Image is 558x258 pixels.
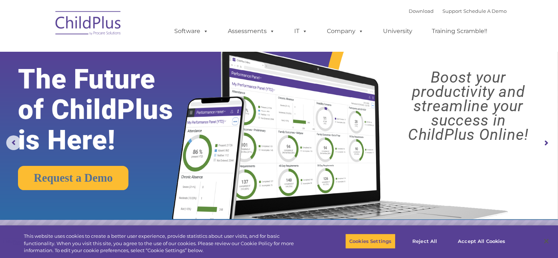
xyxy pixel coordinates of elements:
[18,166,128,190] a: Request a Demo
[345,233,395,249] button: Cookies Settings
[220,24,282,39] a: Assessments
[424,24,495,39] a: Training Scramble!!
[102,79,133,84] span: Phone number
[376,24,420,39] a: University
[320,24,371,39] a: Company
[409,8,434,14] a: Download
[18,64,196,155] rs-layer: The Future of ChildPlus is Here!
[402,233,448,249] button: Reject All
[454,233,509,249] button: Accept All Cookies
[386,70,551,142] rs-layer: Boost your productivity and streamline your success in ChildPlus Online!
[102,48,124,54] span: Last name
[287,24,315,39] a: IT
[24,233,307,254] div: This website uses cookies to create a better user experience, provide statistics about user visit...
[442,8,462,14] a: Support
[409,8,507,14] font: |
[52,6,125,43] img: ChildPlus by Procare Solutions
[463,8,507,14] a: Schedule A Demo
[167,24,216,39] a: Software
[538,233,554,249] button: Close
